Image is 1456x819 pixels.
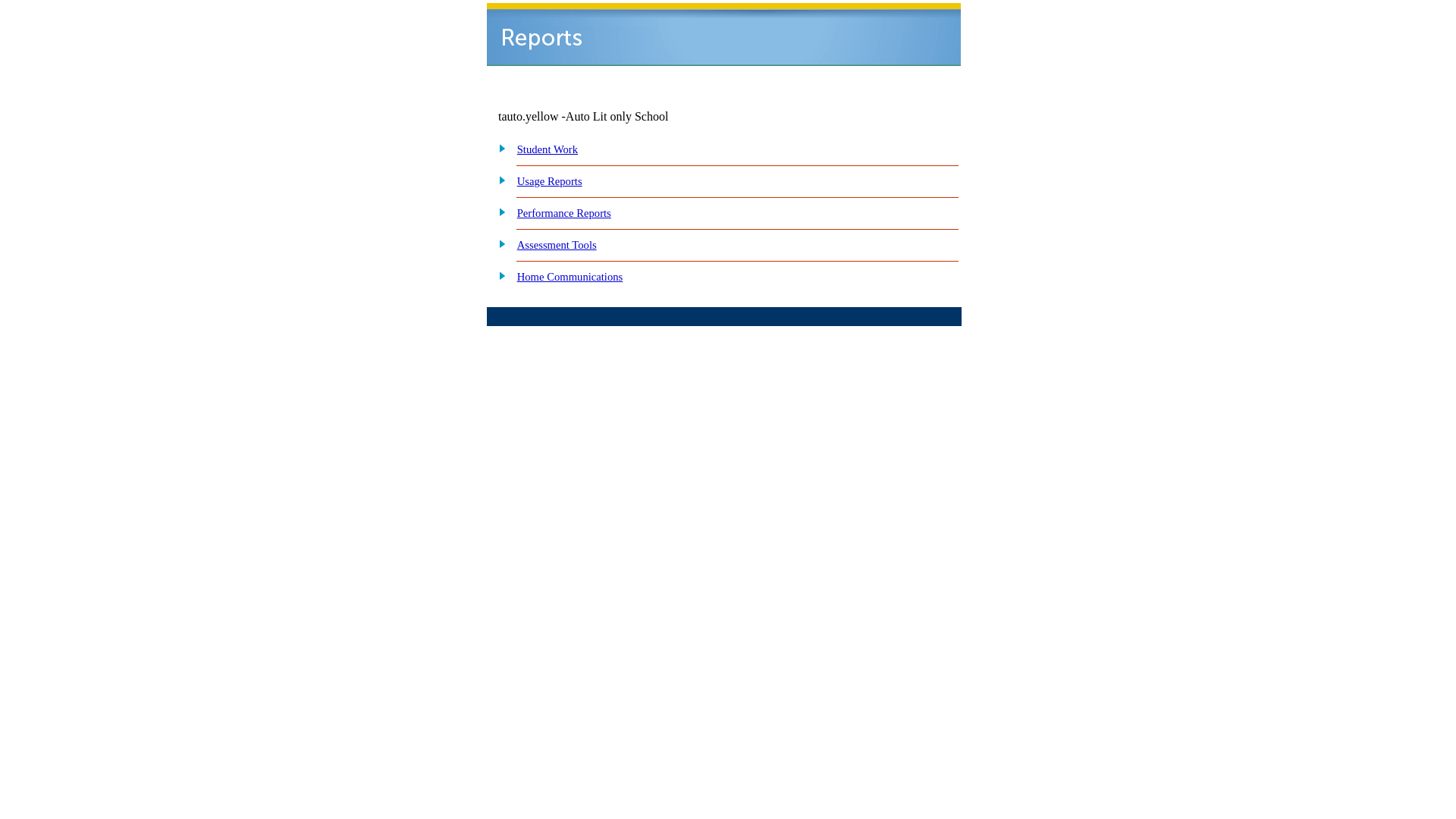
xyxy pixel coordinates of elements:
[566,110,669,123] nobr: Auto Lit only School
[487,3,961,66] img: header
[491,173,507,187] img: plus.gif
[498,110,777,124] td: tauto.yellow -
[517,175,582,187] a: Usage Reports
[491,237,507,250] img: plus.gif
[517,239,597,251] a: Assessment Tools
[517,207,611,219] a: Performance Reports
[491,268,507,282] img: plus.gif
[491,205,507,218] img: plus.gif
[517,271,623,283] a: Home Communications
[491,141,507,155] img: plus.gif
[517,143,578,155] a: Student Work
